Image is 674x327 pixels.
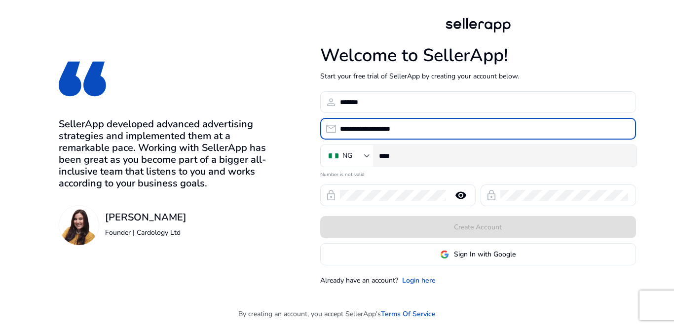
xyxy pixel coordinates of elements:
p: Founder | Cardology Ltd [105,227,187,238]
span: person [325,96,337,108]
a: Login here [402,275,436,286]
p: Already have an account? [320,275,398,286]
span: Sign In with Google [454,249,516,259]
mat-icon: remove_red_eye [449,189,473,201]
div: NG [342,150,352,161]
span: lock [486,189,497,201]
h1: Welcome to SellerApp! [320,45,636,66]
mat-error: Number is not valid [320,168,636,179]
p: Start your free trial of SellerApp by creating your account below. [320,71,636,81]
span: lock [325,189,337,201]
span: email [325,123,337,135]
h3: [PERSON_NAME] [105,212,187,223]
img: google-logo.svg [440,250,449,259]
button: Sign In with Google [320,243,636,265]
a: Terms Of Service [381,309,436,319]
h3: SellerApp developed advanced advertising strategies and implemented them at a remarkable pace. Wo... [59,118,269,189]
